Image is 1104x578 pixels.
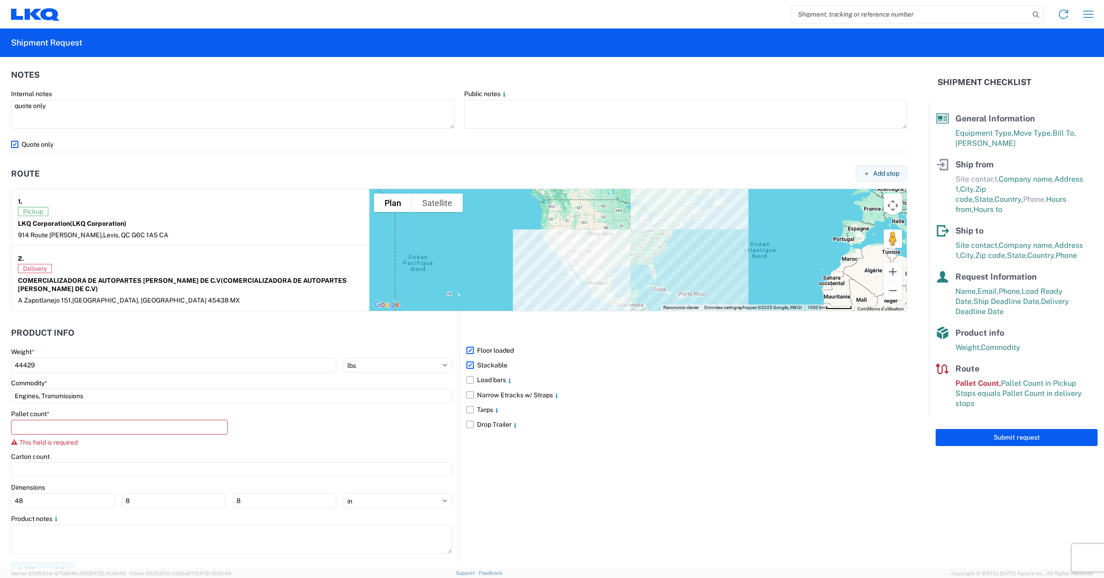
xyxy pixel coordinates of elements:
[466,343,907,358] label: Floor loaded
[1052,129,1076,137] span: Bill To,
[194,571,231,576] span: [DATE] 10:52:44
[974,195,995,204] span: State,
[233,493,336,508] input: H
[960,251,975,260] span: City,
[955,114,1035,123] span: General Information
[884,281,902,300] button: Zoom arrière
[19,439,78,446] span: This field is required
[955,139,1016,148] span: [PERSON_NAME]
[856,165,907,182] button: Add stop
[1013,129,1052,137] span: Move Type,
[955,328,1004,338] span: Product info
[374,194,412,212] button: Afficher un plan de ville
[704,305,802,310] span: Données cartographiques ©2025 Google, INEGI
[11,137,907,152] label: Quote only
[18,297,72,304] span: A Zapotlanejo 151,
[1007,251,1027,260] span: State,
[1027,251,1056,260] span: Country,
[1056,251,1077,260] span: Phone
[18,277,347,292] strong: COMERCIALIZADORA DE AUTOPARTES [PERSON_NAME] DE C.V
[11,483,45,492] label: Dimensions
[955,160,994,169] span: Ship from
[11,37,82,48] h2: Shipment Request
[466,388,907,402] label: Narrow Etracks w/ Straps
[11,70,40,80] h2: Notes
[479,570,502,576] a: Feedback
[857,306,904,311] a: Conditions d'utilisation
[936,429,1098,446] button: Submit request
[130,571,231,576] span: Client: 2025.20.0-035ba07
[11,328,75,338] h2: Product Info
[70,220,126,227] span: (LKQ Corporation)
[11,348,34,356] label: Weight
[18,252,24,264] strong: 2.
[955,226,983,235] span: Ship to
[11,452,50,461] label: Carton count
[884,263,902,281] button: Zoom avant
[466,402,907,417] label: Tarps
[973,205,1002,214] span: Hours to
[11,515,60,523] label: Product notes
[999,287,1022,296] span: Phone,
[955,272,1037,281] span: Request Information
[973,297,1041,306] span: Ship Deadline Date,
[999,175,1054,183] span: Company name,
[72,297,240,304] span: [GEOGRAPHIC_DATA], [GEOGRAPHIC_DATA] 45438 MX
[955,287,977,296] span: Name,
[18,220,126,227] strong: LKQ Corporation
[995,195,1023,204] span: Country,
[466,417,907,432] label: Drop Trailer
[456,570,479,576] a: Support
[466,358,907,372] label: Stackable
[884,196,902,215] button: Commandes de la caméra de la carte
[999,241,1054,250] span: Company name,
[11,169,40,178] h2: Route
[18,195,23,207] strong: 1.
[18,207,48,216] span: Pickup
[955,175,999,183] span: Site contact,
[372,299,402,311] img: Google
[960,185,975,194] span: City,
[18,264,52,273] span: Delivery
[412,194,463,212] button: Afficher les images satellite
[11,379,47,387] label: Commodity
[975,251,1007,260] span: Zip code,
[791,6,1029,23] input: Shipment, tracking or reference number
[955,241,999,250] span: Site contact,
[884,229,902,248] button: Faites glisser Pegman sur la carte pour ouvrir Street View
[981,343,1020,352] span: Commodity
[955,379,1082,408] span: Pallet Count in Pickup Stops equals Pallet Count in delivery stops
[663,304,699,311] button: Raccourcis clavier
[464,90,508,98] label: Public notes
[1023,195,1046,204] span: Phone,
[807,305,826,310] span: 1000 km
[955,343,981,352] span: Weight,
[88,571,126,576] span: [DATE] 10:43:43
[873,169,899,178] span: Add stop
[884,194,902,212] button: Passer en plein écran
[122,493,225,508] input: W
[18,231,103,239] span: 914 Route [PERSON_NAME],
[372,299,402,311] a: Ouvrir cette zone dans Google Maps (dans une nouvelle fenêtre)
[955,379,1001,388] span: Pallet Count,
[11,571,126,576] span: Server: 2025.20.0-970904bc0f3
[103,231,168,239] span: Levis, QC G6C 1A5 CA
[955,364,979,373] span: Route
[11,410,50,418] label: Pallet count
[11,90,52,98] label: Internal notes
[977,287,999,296] span: Email,
[466,372,907,387] label: Load bars
[951,569,1093,578] span: Copyright © [DATE]-[DATE] Agistix Inc., All Rights Reserved
[805,304,855,311] button: Échelle de la carte : 1000 km pour 53 pixels
[18,277,347,292] span: (COMERCIALIZADORA DE AUTOPARTES [PERSON_NAME] DE C.V)
[955,129,1013,137] span: Equipment Type,
[11,493,115,508] input: L
[937,77,1031,88] h2: Shipment Checklist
